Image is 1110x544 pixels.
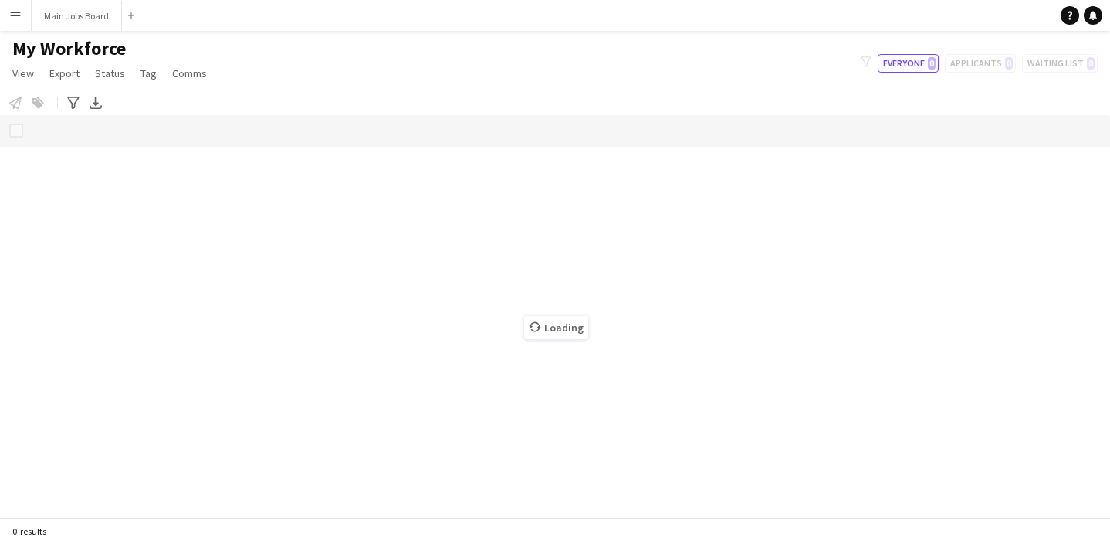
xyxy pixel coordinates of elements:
[6,63,40,83] a: View
[64,93,83,112] app-action-btn: Advanced filters
[86,93,105,112] app-action-btn: Export XLSX
[43,63,86,83] a: Export
[524,316,588,339] span: Loading
[12,66,34,80] span: View
[878,54,939,73] button: Everyone0
[95,66,125,80] span: Status
[32,1,122,31] button: Main Jobs Board
[928,57,936,70] span: 0
[49,66,80,80] span: Export
[134,63,163,83] a: Tag
[89,63,131,83] a: Status
[172,66,207,80] span: Comms
[140,66,157,80] span: Tag
[166,63,213,83] a: Comms
[12,37,126,60] span: My Workforce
